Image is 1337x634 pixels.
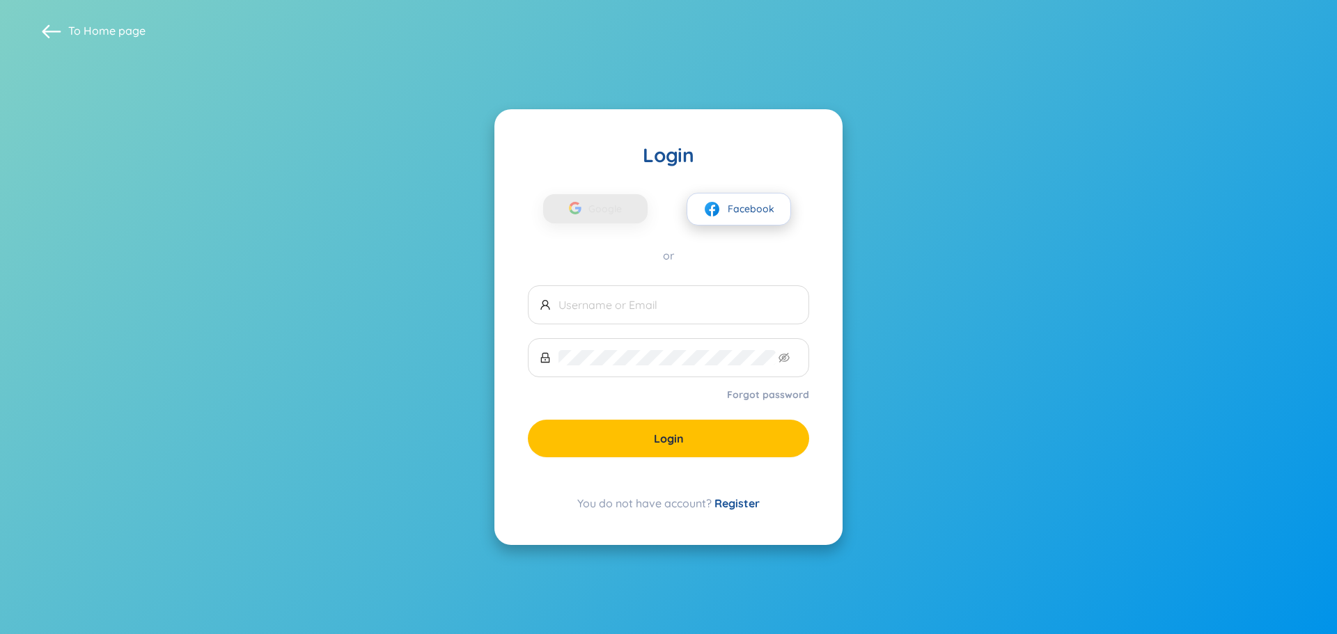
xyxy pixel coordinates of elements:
a: Register [714,496,760,510]
span: Login [654,431,684,446]
div: or [528,248,809,263]
div: You do not have account? [528,495,809,512]
a: Home page [84,24,146,38]
input: Username or Email [558,297,797,312]
span: Google [588,194,629,223]
span: eye-invisible [779,352,790,363]
button: facebookFacebook [687,193,791,225]
span: To [68,23,146,38]
a: Forgot password [727,388,809,402]
span: Facebook [728,201,774,216]
img: facebook [703,200,721,218]
button: Login [528,420,809,457]
span: lock [540,352,551,363]
button: Google [543,194,648,223]
span: user [540,299,551,310]
div: Login [528,143,809,168]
